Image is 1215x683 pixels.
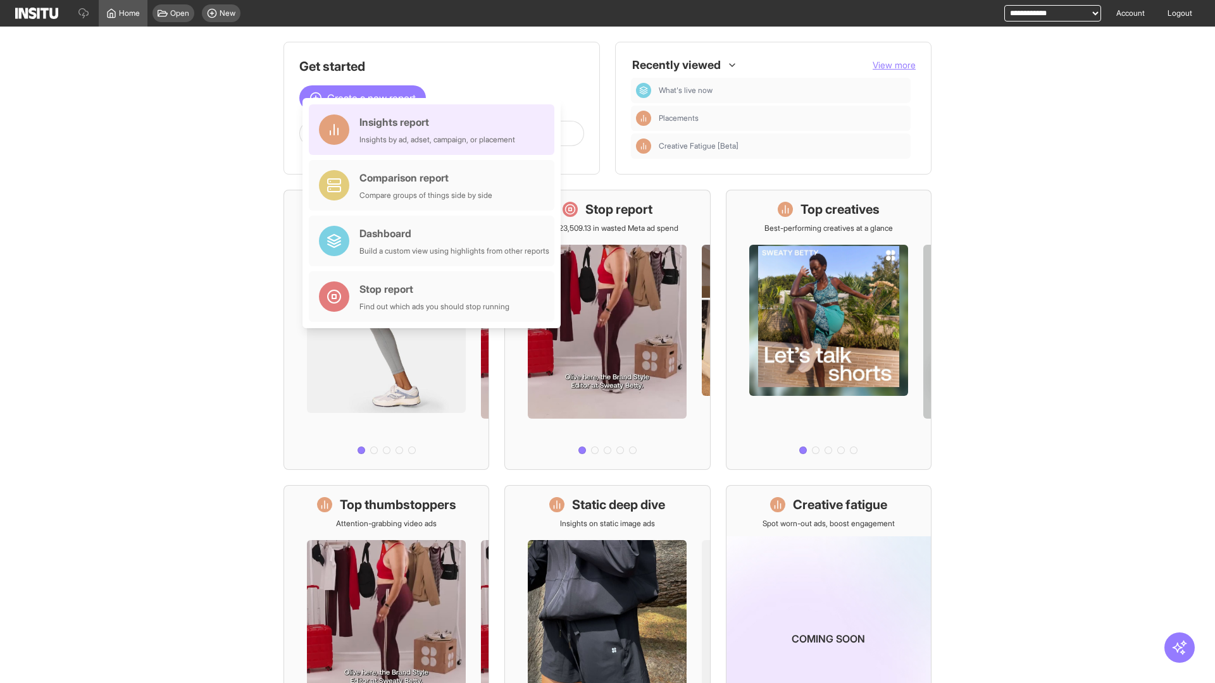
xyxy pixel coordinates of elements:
div: Dashboard [359,226,549,241]
a: What's live nowSee all active ads instantly [283,190,489,470]
span: Home [119,8,140,18]
div: Comparison report [359,170,492,185]
div: Compare groups of things side by side [359,190,492,200]
p: Attention-grabbing video ads [336,519,437,529]
span: New [220,8,235,18]
div: Stop report [359,281,509,297]
span: Open [170,8,189,18]
a: Stop reportSave £23,509.13 in wasted Meta ad spend [504,190,710,470]
img: Logo [15,8,58,19]
p: Save £23,509.13 in wasted Meta ad spend [536,223,678,233]
button: Create a new report [299,85,426,111]
span: Creative Fatigue [Beta] [659,141,906,151]
div: Insights [636,111,651,126]
span: What's live now [659,85,713,95]
h1: Get started [299,58,584,75]
span: Create a new report [327,90,416,106]
span: Placements [659,113,906,123]
h1: Top thumbstoppers [340,496,456,514]
h1: Static deep dive [572,496,665,514]
div: Find out which ads you should stop running [359,302,509,312]
h1: Stop report [585,200,652,218]
div: Insights report [359,114,515,130]
span: Placements [659,113,699,123]
div: Dashboard [636,83,651,98]
p: Insights on static image ads [560,519,655,529]
div: Build a custom view using highlights from other reports [359,246,549,256]
span: View more [873,59,916,70]
span: What's live now [659,85,906,95]
a: Top creativesBest-performing creatives at a glance [726,190,931,470]
button: View more [873,59,916,71]
span: Creative Fatigue [Beta] [659,141,738,151]
p: Best-performing creatives at a glance [764,223,893,233]
div: Insights [636,138,651,154]
div: Insights by ad, adset, campaign, or placement [359,135,515,145]
h1: Top creatives [801,200,880,218]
